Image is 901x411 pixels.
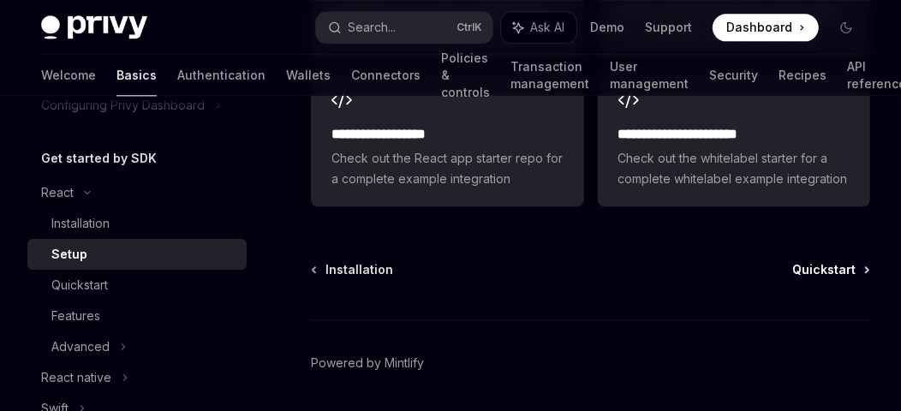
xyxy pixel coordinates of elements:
span: Quickstart [792,261,856,278]
a: **** **** **** ***Check out the React app starter repo for a complete example integration [311,73,583,206]
span: Check out the React app starter repo for a complete example integration [331,148,563,189]
a: Policies & controls [441,55,490,96]
div: Installation [51,213,110,234]
img: dark logo [41,15,147,39]
h5: Get started by SDK [41,148,157,169]
button: Toggle dark mode [832,14,860,41]
a: **** **** **** **** ***Check out the whitelabel starter for a complete whitelabel example integra... [598,73,870,206]
span: Check out the whitelabel starter for a complete whitelabel example integration [618,148,850,189]
a: Wallets [286,55,331,96]
a: Recipes [779,55,826,96]
a: Features [27,301,247,331]
a: Security [709,55,758,96]
a: Dashboard [713,14,819,41]
a: Welcome [41,55,96,96]
a: Authentication [177,55,266,96]
span: Dashboard [726,19,792,36]
a: Installation [27,208,247,239]
a: Support [645,19,692,36]
a: Quickstart [792,261,868,278]
a: Powered by Mintlify [311,354,424,372]
a: Transaction management [510,55,589,96]
span: Installation [325,261,393,278]
a: Setup [27,239,247,270]
div: React [41,182,74,203]
button: Search...CtrlK [316,12,493,43]
div: Setup [51,244,87,265]
a: Connectors [351,55,421,96]
a: Demo [590,19,624,36]
span: Ask AI [530,19,564,36]
div: Advanced [51,337,110,357]
a: Basics [116,55,157,96]
span: Ctrl K [456,21,482,34]
div: Search... [349,17,397,38]
a: Quickstart [27,270,247,301]
div: React native [41,367,111,388]
div: Features [51,306,100,326]
div: Quickstart [51,275,108,295]
a: Installation [313,261,393,278]
a: User management [610,55,689,96]
button: Ask AI [501,12,576,43]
